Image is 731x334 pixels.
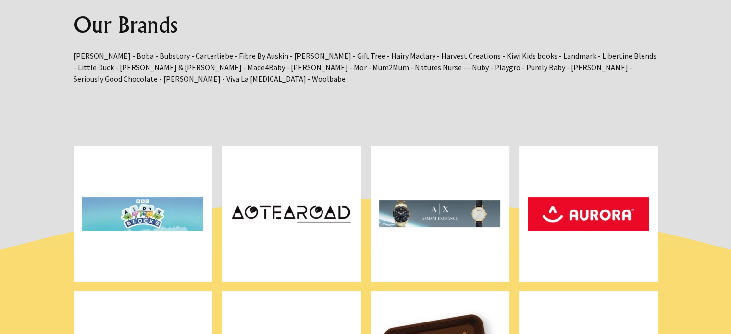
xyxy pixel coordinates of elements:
a: Armani Exchange [371,146,509,282]
img: Alphablocks [82,154,203,274]
a: Alphablocks [74,146,212,282]
a: Aurora World [519,146,658,282]
img: Aurora World [528,154,649,274]
a: Aotearoad [222,146,361,282]
p: [PERSON_NAME] - Boba - Bubstory - Carterliebe - Fibre By Auskin - [PERSON_NAME] - Gift Tree - Hai... [74,50,658,85]
img: Armani Exchange [379,154,500,274]
img: Aotearoad [231,154,352,274]
h1: Our Brands [74,13,658,37]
